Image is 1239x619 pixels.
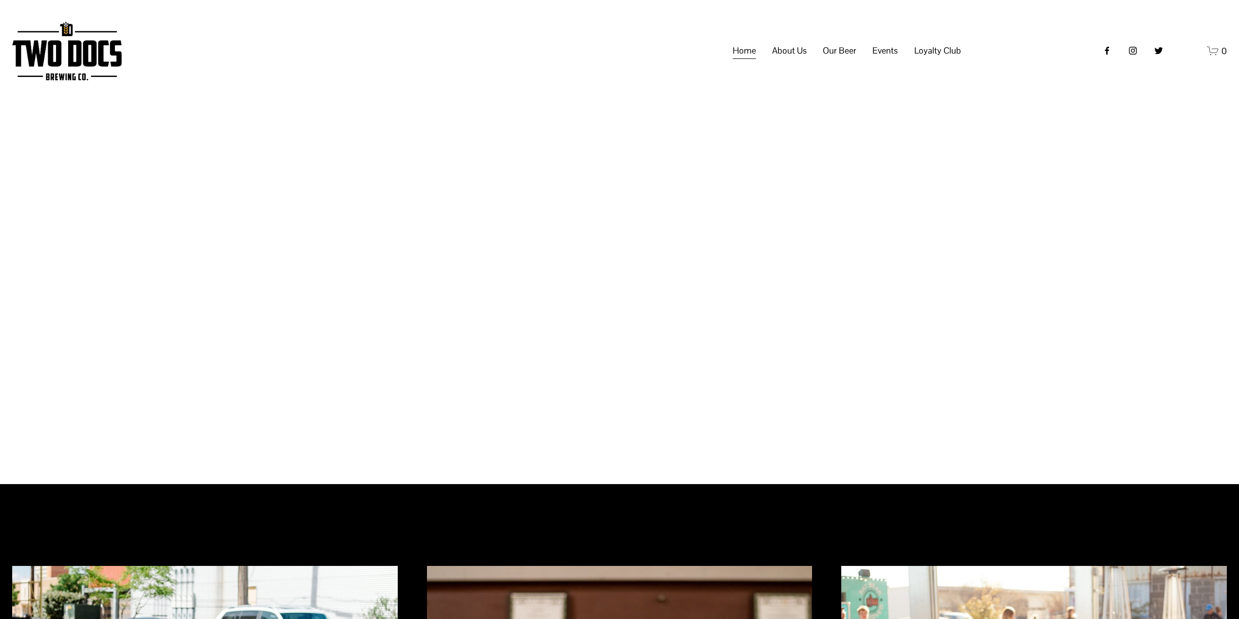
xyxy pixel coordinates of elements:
[914,41,961,60] a: folder dropdown
[1154,46,1164,56] a: twitter-unauth
[1102,46,1112,56] a: Facebook
[772,41,807,60] a: folder dropdown
[823,42,856,59] span: Our Beer
[1128,46,1138,56] a: instagram-unauth
[279,253,961,312] h1: Beer is Art.
[12,21,121,80] img: Two Docs Brewing Co.
[772,42,807,59] span: About Us
[914,42,961,59] span: Loyalty Club
[1221,45,1227,56] span: 0
[733,41,756,60] a: Home
[872,41,898,60] a: folder dropdown
[823,41,856,60] a: folder dropdown
[1207,45,1227,57] a: 0 items in cart
[872,42,898,59] span: Events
